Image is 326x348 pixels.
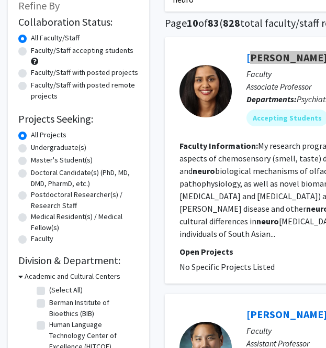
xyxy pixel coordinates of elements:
[31,129,66,140] label: All Projects
[18,254,139,267] h2: Division & Department:
[256,216,279,226] b: neuro
[18,113,139,125] h2: Projects Seeking:
[31,189,139,211] label: Postdoctoral Researcher(s) / Research Staff
[31,32,80,43] label: All Faculty/Staff
[25,271,120,282] h3: Academic and Cultural Centers
[223,16,240,29] span: 828
[31,142,86,153] label: Undergraduate(s)
[193,166,215,176] b: neuro
[31,45,133,56] label: Faculty/Staff accepting students
[246,94,297,104] b: Departments:
[187,16,198,29] span: 10
[31,167,139,189] label: Doctoral Candidate(s) (PhD, MD, DMD, PharmD, etc.)
[208,16,219,29] span: 83
[31,233,53,244] label: Faculty
[31,211,139,233] label: Medical Resident(s) / Medical Fellow(s)
[31,67,138,78] label: Faculty/Staff with posted projects
[179,262,275,272] span: No Specific Projects Listed
[18,16,139,28] h2: Collaboration Status:
[49,297,136,319] label: Berman Institute of Bioethics (BIB)
[179,140,258,151] b: Faculty Information:
[31,80,139,102] label: Faculty/Staff with posted remote projects
[31,155,93,166] label: Master's Student(s)
[49,285,83,296] label: (Select All)
[8,301,44,340] iframe: Chat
